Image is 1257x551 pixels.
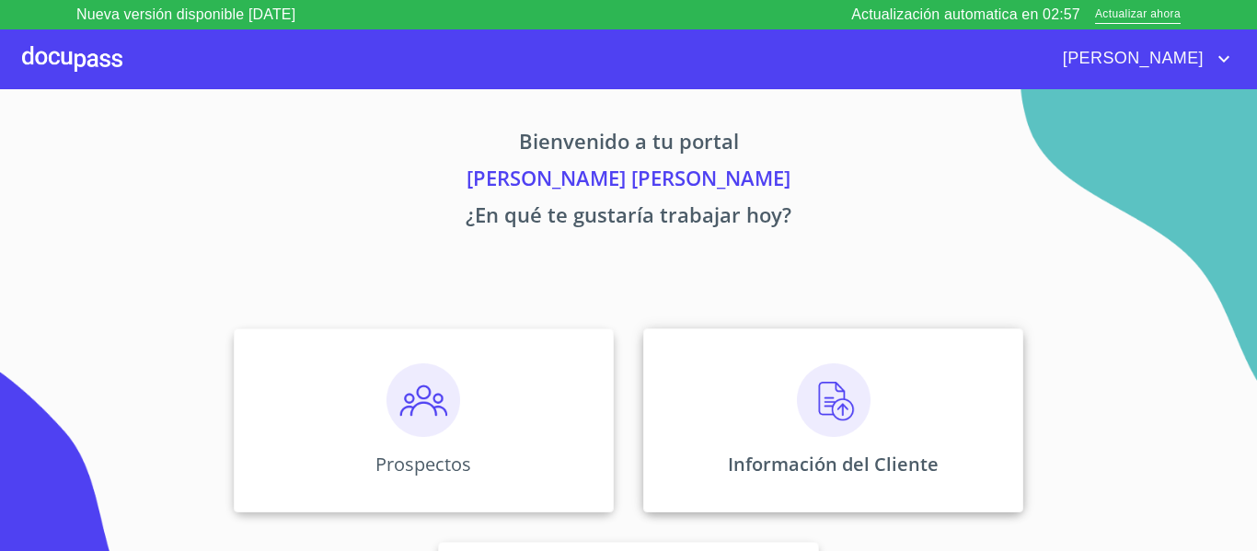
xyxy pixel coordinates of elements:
span: [PERSON_NAME] [1049,44,1213,74]
p: Prospectos [375,452,471,476]
p: [PERSON_NAME] [PERSON_NAME] [62,163,1195,200]
img: carga.png [797,363,871,437]
p: Nueva versión disponible [DATE] [76,4,295,26]
span: Actualizar ahora [1095,6,1181,25]
p: ¿En qué te gustaría trabajar hoy? [62,200,1195,236]
p: Información del Cliente [728,452,939,476]
img: prospectos.png [386,363,460,437]
p: Bienvenido a tu portal [62,126,1195,163]
p: Actualización automatica en 02:57 [851,4,1080,26]
button: account of current user [1049,44,1235,74]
